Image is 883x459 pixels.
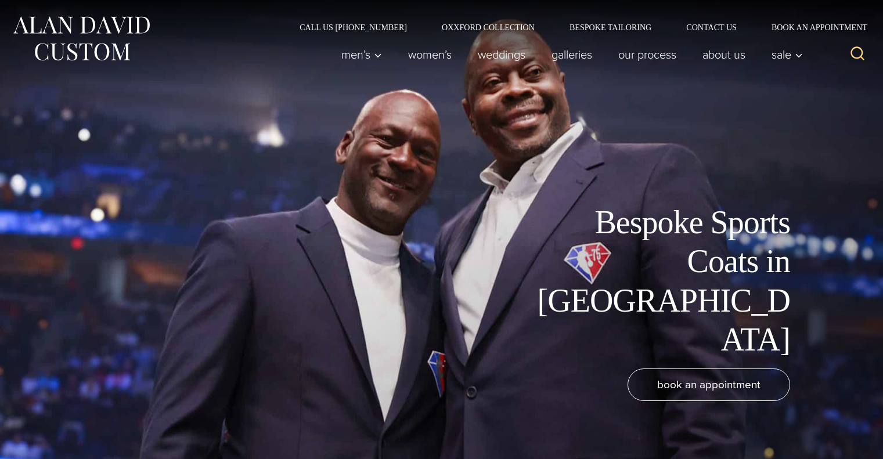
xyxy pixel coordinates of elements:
a: Oxxford Collection [424,23,552,31]
a: Book an Appointment [754,23,871,31]
nav: Primary Navigation [329,43,809,66]
span: book an appointment [657,376,761,393]
a: book an appointment [628,368,790,401]
span: Men’s [341,49,382,60]
a: About Us [690,43,759,66]
a: Our Process [606,43,690,66]
img: Alan David Custom [12,13,151,64]
a: Call Us [PHONE_NUMBER] [282,23,424,31]
nav: Secondary Navigation [282,23,871,31]
a: Bespoke Tailoring [552,23,669,31]
span: Sale [772,49,803,60]
button: View Search Form [844,41,871,68]
a: Contact Us [669,23,754,31]
a: weddings [465,43,539,66]
a: Galleries [539,43,606,66]
a: Women’s [395,43,465,66]
h1: Bespoke Sports Coats in [GEOGRAPHIC_DATA] [529,203,790,359]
